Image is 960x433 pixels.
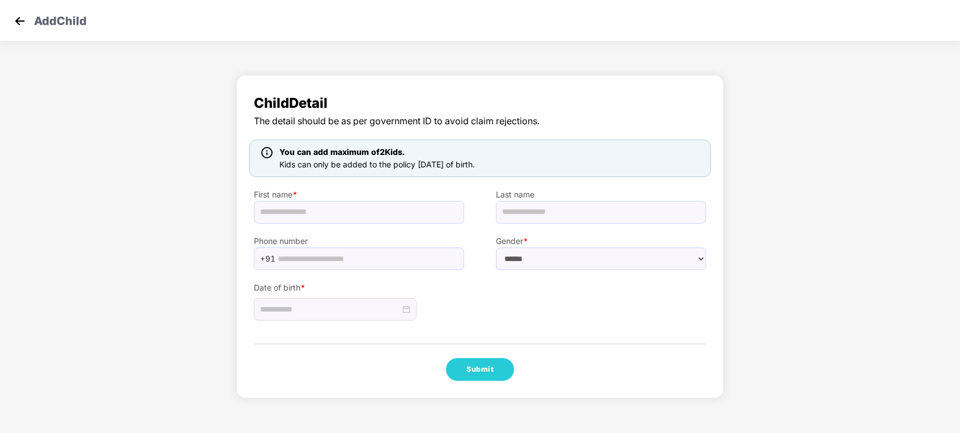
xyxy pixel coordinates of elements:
[254,114,706,128] span: The detail should be as per government ID to avoid claim rejections.
[254,188,464,201] label: First name
[496,188,706,201] label: Last name
[254,235,464,247] label: Phone number
[254,281,464,294] label: Date of birth
[11,12,28,30] img: svg+xml;base64,PHN2ZyB4bWxucz0iaHR0cDovL3d3dy53My5vcmcvMjAwMC9zdmciIHdpZHRoPSIzMCIgaGVpZ2h0PSIzMC...
[279,159,475,169] span: Kids can only be added to the policy [DATE] of birth.
[260,250,275,267] span: +91
[496,235,706,247] label: Gender
[279,147,405,157] span: You can add maximum of 2 Kids.
[446,358,514,381] button: Submit
[261,147,273,158] img: icon
[254,93,706,114] span: Child Detail
[34,12,87,26] p: Add Child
